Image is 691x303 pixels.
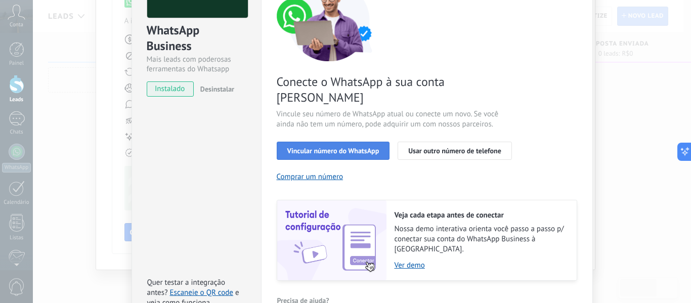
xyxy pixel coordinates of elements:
button: Comprar um número [277,172,343,182]
span: instalado [147,81,193,97]
button: Vincular número do WhatsApp [277,142,390,160]
span: Vincular número do WhatsApp [287,147,379,154]
span: Nossa demo interativa orienta você passo a passo p/ conectar sua conta do WhatsApp Business à [GE... [395,224,567,254]
h2: Veja cada etapa antes de conectar [395,210,567,220]
span: Usar outro número de telefone [408,147,501,154]
span: Desinstalar [200,84,234,94]
span: Quer testar a integração antes? [147,278,225,297]
span: Conecte o WhatsApp à sua conta [PERSON_NAME] [277,74,517,105]
a: Ver demo [395,261,567,270]
a: Escaneie o QR code [170,288,233,297]
button: Usar outro número de telefone [398,142,512,160]
span: Vincule seu número de WhatsApp atual ou conecte um novo. Se você ainda não tem um número, pode ad... [277,109,517,129]
div: Mais leads com poderosas ferramentas do Whatsapp [147,55,246,74]
div: WhatsApp Business [147,22,246,55]
button: Desinstalar [196,81,234,97]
